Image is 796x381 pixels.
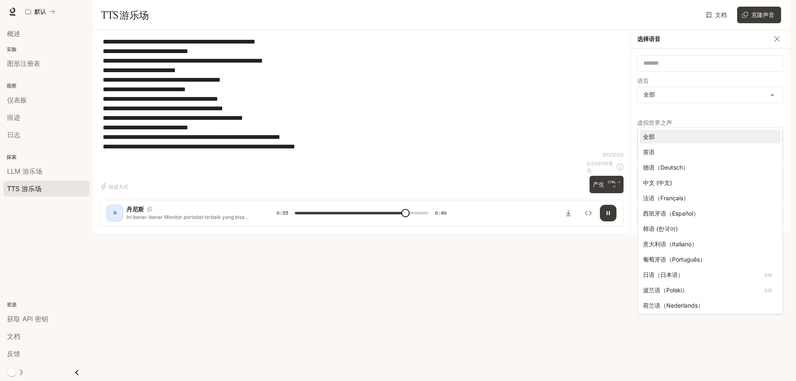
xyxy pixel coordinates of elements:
[643,179,672,186] font: 中文 (中文)
[643,225,678,232] font: 韩语 (한국어)
[643,148,655,155] font: 英语
[643,240,697,248] font: 意大利语（Italiano）
[764,288,772,293] font: 实验
[643,271,684,278] font: 日语（日本语）
[643,210,699,217] font: 西班牙语（Español）
[643,286,688,294] font: 波兰语（Polski）
[764,272,772,277] font: 实验
[643,256,706,263] font: 葡萄牙语（Português）
[643,164,689,171] font: 德语（Deutsch）
[643,194,689,201] font: 法语（Français）
[643,133,655,140] font: 全部
[643,302,704,309] font: 荷兰语（Nederlands）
